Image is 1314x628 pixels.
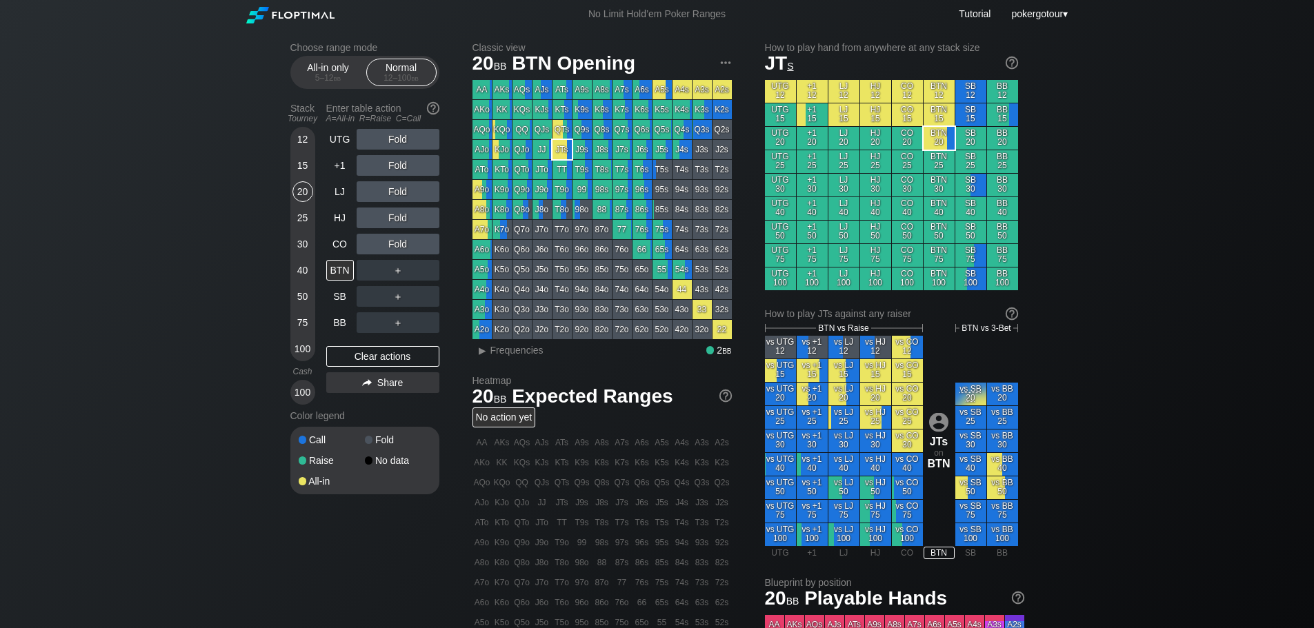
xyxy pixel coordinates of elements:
div: HJ [326,207,354,228]
div: T9s [573,160,592,179]
div: K4o [492,280,512,299]
div: 92o [573,320,592,339]
div: 20 [292,181,313,202]
div: All-in [299,476,365,486]
div: SB 100 [955,267,986,290]
div: BB 12 [987,80,1018,103]
div: 96s [633,180,652,199]
div: Q9s [573,120,592,139]
div: Q6s [633,120,652,139]
div: 92s [713,180,732,199]
div: BTN 40 [924,197,955,220]
div: Q8o [512,200,532,219]
div: Q6o [512,240,532,259]
div: 100 [292,382,313,403]
div: Q2s [713,120,732,139]
div: 85s [653,200,672,219]
div: BTN 100 [924,267,955,290]
div: J8o [532,200,552,219]
div: T5s [653,160,672,179]
div: Q7s [613,120,632,139]
div: JTo [532,160,552,179]
div: JJ [532,140,552,159]
div: +1 50 [797,221,828,243]
img: help.32db89a4.svg [718,388,733,403]
div: AKo [472,100,492,119]
div: 63o [633,300,652,319]
div: SB 15 [955,103,986,126]
div: 65s [653,240,672,259]
div: BTN 25 [924,150,955,173]
div: K2s [713,100,732,119]
div: K9s [573,100,592,119]
div: 33 [693,300,712,319]
div: 74s [673,220,692,239]
div: A4o [472,280,492,299]
div: K7o [492,220,512,239]
div: QQ [512,120,532,139]
div: BTN 30 [924,174,955,196]
div: 40 [292,260,313,281]
span: JT [765,52,794,74]
div: ＋ [357,286,439,307]
div: 96o [573,240,592,259]
div: ▾ [1008,6,1069,21]
div: A3o [472,300,492,319]
img: help.32db89a4.svg [1011,590,1026,605]
div: 65o [633,260,652,279]
div: 98o [573,200,592,219]
div: K6o [492,240,512,259]
div: BB 100 [987,267,1018,290]
div: KQo [492,120,512,139]
h2: Choose range mode [290,42,439,53]
div: Raise [299,456,365,465]
div: UTG 12 [765,80,796,103]
div: SB 30 [955,174,986,196]
div: BB 50 [987,221,1018,243]
div: CO 15 [892,103,923,126]
div: A8s [593,80,612,99]
div: HJ 75 [860,244,891,267]
div: K5o [492,260,512,279]
div: K8s [593,100,612,119]
div: A=All-in R=Raise C=Call [326,114,439,123]
div: K2o [492,320,512,339]
span: s [787,57,793,72]
div: J5o [532,260,552,279]
div: LJ 30 [828,174,859,196]
div: BTN 15 [924,103,955,126]
div: A2s [713,80,732,99]
div: QJo [512,140,532,159]
div: UTG 100 [765,267,796,290]
h2: How to play hand from anywhere at any stack size [765,42,1018,53]
div: J4s [673,140,692,159]
div: SB 12 [955,80,986,103]
div: A9s [573,80,592,99]
div: A7o [472,220,492,239]
div: T8o [553,200,572,219]
div: LJ 40 [828,197,859,220]
h2: Classic view [472,42,732,53]
div: HJ 100 [860,267,891,290]
div: 43o [673,300,692,319]
div: 30 [292,234,313,254]
div: All-in only [297,59,360,85]
div: 73s [693,220,712,239]
div: 73o [613,300,632,319]
div: Tourney [285,114,321,123]
div: HJ 30 [860,174,891,196]
div: 15 [292,155,313,176]
div: 83o [593,300,612,319]
div: Normal [370,59,433,85]
div: +1 [326,155,354,176]
img: help.32db89a4.svg [1004,306,1019,321]
span: BTN Opening [510,53,637,76]
div: No data [365,456,431,465]
div: BB 30 [987,174,1018,196]
div: Q4s [673,120,692,139]
div: SB 20 [955,127,986,150]
span: pokergotour [1011,8,1063,19]
div: 85o [593,260,612,279]
div: 72o [613,320,632,339]
span: bb [411,73,419,83]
